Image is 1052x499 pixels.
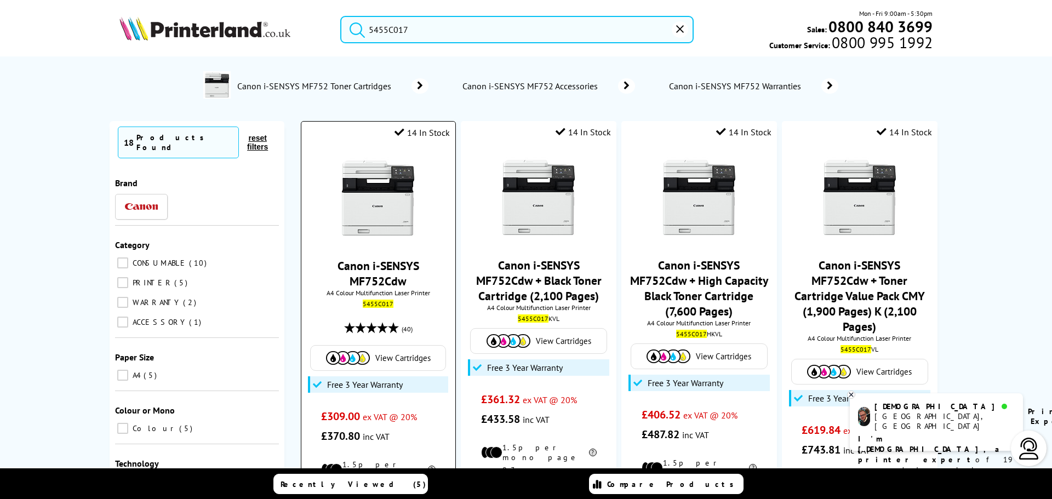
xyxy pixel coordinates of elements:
span: View Cartridges [536,336,591,346]
span: inc VAT [843,445,870,456]
div: [DEMOGRAPHIC_DATA] [874,402,1014,411]
span: Sales: [807,24,827,35]
img: Canon-MF752Cdw-Front-Small.jpg [658,157,740,239]
li: 1.5p per mono page [481,443,597,462]
span: Colour [130,423,178,433]
b: I'm [DEMOGRAPHIC_DATA], a printer expert [858,434,1003,464]
a: Canon i-SENSYS MF752 Toner Cartridges [236,71,428,101]
div: [GEOGRAPHIC_DATA], [GEOGRAPHIC_DATA] [874,411,1014,431]
li: 1.5p per mono page [642,458,757,478]
div: 14 In Stock [395,127,450,138]
div: 14 In Stock [716,127,771,137]
img: Cartridges [326,351,370,365]
span: 18 [124,137,134,148]
span: A4 Colour Multifunction Laser Printer [466,303,610,312]
img: Canon-MF752Cdw-Front-Small.jpg [819,157,901,239]
span: inc VAT [523,414,550,425]
span: Canon i-SENSYS MF752 Warranties [668,81,805,91]
span: ACCESSORY [130,317,188,327]
img: Canon-MF752Cdw-Front-Small.jpg [498,157,580,239]
input: Search product [340,16,694,43]
div: HKVL [630,330,768,338]
span: Free 3 Year Warranty [648,377,723,388]
li: 1.5p per mono page [321,460,436,479]
span: ex VAT @ 20% [843,425,897,436]
p: of 19 years! I can help you choose the right product [858,434,1015,496]
span: Colour or Mono [115,405,175,416]
span: 5 [179,423,195,433]
span: A4 Colour Multifunction Laser Printer [307,289,450,297]
span: ex VAT @ 20% [683,410,737,421]
span: Paper Size [115,352,154,363]
span: Recently Viewed (5) [281,479,426,489]
span: WARRANTY [130,297,182,307]
span: A4 Colour Multifunction Laser Printer [787,334,931,342]
img: Canon-MF752Cdw-Front-Small.jpg [337,157,419,239]
img: Cartridges [647,349,690,363]
span: ex VAT @ 20% [523,394,577,405]
span: Mon - Fri 9:00am - 5:30pm [859,8,933,19]
span: ex VAT @ 20% [363,411,417,422]
img: Cartridges [487,334,530,348]
input: ACCESSORY 1 [117,317,128,328]
span: Brand [115,177,138,188]
a: 0800 840 3699 [827,21,933,32]
span: £433.58 [481,412,520,426]
span: Technology [115,458,159,469]
span: Canon i-SENSYS MF752 Toner Cartridges [236,81,395,91]
mark: 5455C017 [363,300,393,308]
div: Products Found [136,133,233,152]
button: reset filters [239,133,276,152]
img: chris-livechat.png [858,407,870,426]
span: 0800 995 1992 [830,37,933,48]
input: PRINTER 5 [117,277,128,288]
span: 5 [144,370,159,380]
span: inc VAT [363,431,390,442]
span: A4 Colour Multifunction Laser Printer [627,319,771,327]
span: Compare Products [607,479,740,489]
span: A4 [130,370,142,380]
mark: 5455C017 [841,345,871,353]
a: Canon i-SENSYS MF752 Warranties [668,78,838,94]
a: Canon i-SENSYS MF752Cdw + Black Toner Cartridge (2,100 Pages) [476,257,602,303]
a: Compare Products [589,474,744,494]
span: £361.32 [481,392,520,406]
a: Printerland Logo [119,16,327,43]
span: Category [115,239,150,250]
span: View Cartridges [696,351,751,362]
span: £309.00 [321,409,360,423]
span: £370.80 [321,429,360,443]
img: Printerland Logo [119,16,290,41]
a: View Cartridges [316,351,440,365]
b: 0800 840 3699 [828,16,933,37]
input: A4 5 [117,370,128,381]
span: 2 [183,297,199,307]
input: CONSUMABLE 10 [117,257,128,268]
span: View Cartridges [856,366,912,377]
span: Free 3 Year Warranty [327,379,403,390]
span: CONSUMABLE [130,258,188,268]
span: (40) [402,319,413,340]
div: VL [790,345,929,353]
mark: 5455C017 [518,314,548,323]
a: View Cartridges [476,334,601,348]
div: 14 In Stock [556,127,611,137]
a: View Cartridges [637,349,762,363]
a: Recently Viewed (5) [273,474,428,494]
div: 14 In Stock [877,127,932,137]
span: 10 [189,258,209,268]
span: £743.81 [802,443,841,457]
span: inc VAT [682,429,709,440]
a: Canon i-SENSYS MF752Cdw + Toner Cartridge Value Pack CMY (1,900 Pages) K (2,100 Pages) [794,257,925,334]
mark: 5455C017 [676,330,707,338]
span: £406.52 [642,408,681,422]
span: £619.84 [802,423,841,437]
span: 5 [174,278,190,288]
span: 1 [189,317,204,327]
li: 9.3p per colour page [481,465,597,485]
span: Canon i-SENSYS MF752 Accessories [461,81,602,91]
a: Canon i-SENSYS MF752Cdw + High Capacity Black Toner Cartridge (7,600 Pages) [630,257,768,319]
span: Free 3 Year Warranty [808,393,884,404]
a: Canon i-SENSYS MF752 Accessories [461,78,635,94]
a: View Cartridges [797,365,922,378]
